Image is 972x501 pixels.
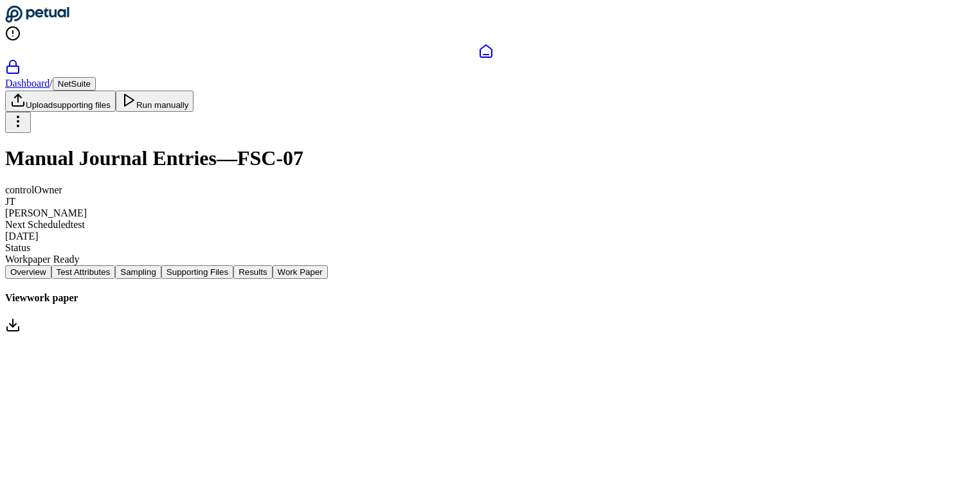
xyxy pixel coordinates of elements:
button: Sampling [115,265,161,279]
button: Supporting Files [161,265,233,279]
div: Workpaper Ready [5,254,967,265]
span: JT [5,196,15,207]
button: Test Attributes [51,265,116,279]
h1: Manual Journal Entries — FSC-07 [5,146,967,170]
div: Next Scheduled test [5,219,967,231]
button: Work Paper [273,265,328,279]
nav: Tabs [5,265,967,279]
div: [DATE] [5,231,967,242]
a: Dashboard [5,44,967,59]
button: Overview [5,265,51,279]
a: Dashboard [5,78,50,89]
button: NetSuite [53,77,96,91]
h4: View work paper [5,292,967,304]
div: Status [5,242,967,254]
button: Run manually [116,91,194,112]
a: Go to Dashboard [5,14,69,25]
a: SOC [5,59,967,77]
div: control Owner [5,184,967,196]
div: Download work paper file [5,317,967,335]
button: Results [233,265,272,279]
button: Uploadsupporting files [5,91,116,112]
span: [PERSON_NAME] [5,207,87,218]
div: / [5,77,967,91]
